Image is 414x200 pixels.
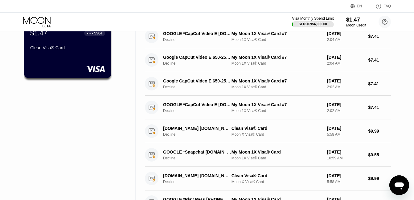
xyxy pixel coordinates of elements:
[145,48,391,72] div: Google CapCut Video E 650-2530000 USDeclineMy Moon 1X Visa® Card #7Moon 1X Visa® Card[DATE]2:04 A...
[232,38,322,42] div: Moon 1X Visa® Card
[163,126,232,131] div: [DOMAIN_NAME] [DOMAIN_NAME] GB
[299,22,327,26] div: $118.07 / $4,000.00
[163,85,236,89] div: Decline
[163,78,232,83] div: Google CapCut Video E 650-2530000 US
[346,23,366,27] div: Moon Credit
[389,175,409,195] iframe: Button to launch messaging window
[292,16,334,27] div: Visa Monthly Spend Limit$118.07/$4,000.00
[327,102,363,107] div: [DATE]
[232,156,322,160] div: Moon 1X Visa® Card
[232,132,322,137] div: Moon X Visa® Card
[232,173,322,178] div: Clean Visa® Card
[232,55,322,60] div: My Moon 1X Visa® Card #7
[145,143,391,167] div: GOOGLE *Snapchat [DOMAIN_NAME][URL][GEOGRAPHIC_DATA]DeclineMy Moon 1X Visa® CardMoon 1X Visa® Car...
[232,126,322,131] div: Clean Visa® Card
[232,180,322,184] div: Moon X Visa® Card
[357,4,362,8] div: EN
[292,16,334,21] div: Visa Monthly Spend Limit
[327,31,363,36] div: [DATE]
[145,25,391,48] div: GOOGLE *CapCut Video E [DOMAIN_NAME][URL][GEOGRAPHIC_DATA]DeclineMy Moon 1X Visa® Card #7Moon 1X ...
[163,150,232,154] div: GOOGLE *Snapchat [DOMAIN_NAME][URL][GEOGRAPHIC_DATA]
[163,156,236,160] div: Decline
[145,167,391,190] div: [DOMAIN_NAME] [DOMAIN_NAME] GBDeclineClean Visa® CardMoon X Visa® Card[DATE]5:58 AM$9.99
[346,17,366,27] div: $1.47Moon Credit
[327,61,363,66] div: 2:04 AM
[24,23,111,78] div: $1.47● ● ● ●5964Clean Visa® Card
[163,102,232,107] div: GOOGLE *CapCut Video E [DOMAIN_NAME][URL][GEOGRAPHIC_DATA]
[327,150,363,154] div: [DATE]
[145,96,391,119] div: GOOGLE *CapCut Video E [DOMAIN_NAME][URL][GEOGRAPHIC_DATA]DeclineMy Moon 1X Visa® Card #7Moon 1X ...
[163,109,236,113] div: Decline
[94,31,102,35] div: 5964
[163,180,236,184] div: Decline
[368,176,391,181] div: $9.99
[232,85,322,89] div: Moon 1X Visa® Card
[232,109,322,113] div: Moon 1X Visa® Card
[369,3,391,9] div: FAQ
[163,38,236,42] div: Decline
[232,150,322,154] div: My Moon 1X Visa® Card
[346,17,366,23] div: $1.47
[327,156,363,160] div: 10:59 AM
[383,4,391,8] div: FAQ
[327,85,363,89] div: 2:02 AM
[327,132,363,137] div: 5:58 AM
[327,38,363,42] div: 2:04 AM
[145,72,391,96] div: Google CapCut Video E 650-2530000 USDeclineMy Moon 1X Visa® Card #7Moon 1X Visa® Card[DATE]2:02 A...
[368,129,391,134] div: $9.99
[163,61,236,66] div: Decline
[163,173,232,178] div: [DOMAIN_NAME] [DOMAIN_NAME] GB
[368,58,391,62] div: $7.41
[327,109,363,113] div: 2:02 AM
[232,61,322,66] div: Moon 1X Visa® Card
[232,102,322,107] div: My Moon 1X Visa® Card #7
[30,29,47,37] div: $1.47
[87,32,93,34] div: ● ● ● ●
[368,34,391,39] div: $7.41
[327,173,363,178] div: [DATE]
[327,180,363,184] div: 5:58 AM
[368,105,391,110] div: $7.41
[163,31,232,36] div: GOOGLE *CapCut Video E [DOMAIN_NAME][URL][GEOGRAPHIC_DATA]
[163,55,232,60] div: Google CapCut Video E 650-2530000 US
[350,3,369,9] div: EN
[232,78,322,83] div: My Moon 1X Visa® Card #7
[327,126,363,131] div: [DATE]
[327,55,363,60] div: [DATE]
[368,81,391,86] div: $7.41
[163,132,236,137] div: Decline
[145,119,391,143] div: [DOMAIN_NAME] [DOMAIN_NAME] GBDeclineClean Visa® CardMoon X Visa® Card[DATE]5:58 AM$9.99
[232,31,322,36] div: My Moon 1X Visa® Card #7
[327,78,363,83] div: [DATE]
[368,152,391,157] div: $0.55
[30,45,105,50] div: Clean Visa® Card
